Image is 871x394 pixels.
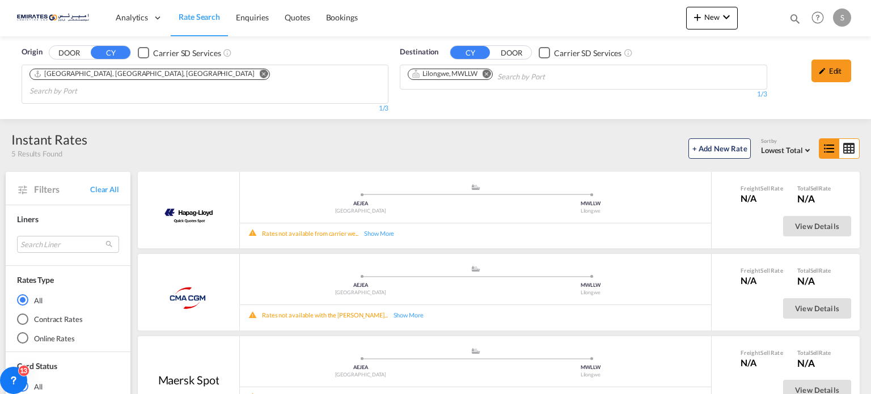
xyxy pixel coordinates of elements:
img: CMACGM API (Contract) [160,284,217,312]
md-icon: icon-table-large [839,139,859,158]
div: [GEOGRAPHIC_DATA] [246,371,476,379]
md-icon: icon-pencil [818,67,826,75]
div: [GEOGRAPHIC_DATA] [246,289,476,296]
span: Rate Search [179,12,220,22]
button: View Details [783,298,851,319]
img: Hapag-Lloyd Spot [160,202,216,230]
div: N/A [797,357,831,370]
md-icon: icon-magnify [789,12,801,25]
input: Search by Port [29,82,137,100]
md-checkbox: Checkbox No Ink [539,46,621,58]
div: Rates not available with the [PERSON_NAME]... [262,311,388,319]
div: Press delete to remove this chip. [33,69,257,79]
div: Show More [388,311,439,319]
div: N/A [741,192,786,205]
div: Lilongwe [476,371,706,379]
button: Remove [475,69,492,81]
md-icon: Unchecked: Search for CY (Container Yard) services for all selected carriers.Checked : Search for... [223,48,232,57]
span: Enquiries [236,12,269,22]
button: CY [450,46,490,59]
div: MWLLW [476,200,706,207]
div: 1/3 [400,90,767,99]
md-chips-wrap: Chips container. Use arrow keys to select chips. [406,65,610,86]
div: Total Rate [797,184,831,192]
span: Sell [760,267,770,274]
div: Carrier SD Services [554,48,621,59]
div: 1/3 [22,104,388,113]
md-select: Select: Lowest Total [761,143,813,156]
md-icon: icon-alert [248,311,262,320]
div: N/A [741,274,786,287]
div: Rates Type [17,274,54,286]
md-icon: icon-format-list-bulleted [819,139,839,158]
div: MWLLW [476,364,706,371]
span: Liners [17,214,38,224]
div: S [833,9,851,27]
button: View Details [783,216,851,236]
md-radio-button: All [17,380,119,392]
div: Port of Jebel Ali, Jebel Ali, AEJEA [33,69,255,79]
button: DOOR [492,46,531,60]
md-icon: icon-alert [248,229,262,238]
md-icon: assets/icons/custom/ship-fill.svg [469,348,483,354]
div: [GEOGRAPHIC_DATA] [246,207,476,215]
div: AEJEA [246,282,476,289]
button: Remove [252,69,269,81]
div: Total Rate [797,349,831,357]
div: AEJEA [246,200,476,207]
md-icon: assets/icons/custom/ship-fill.svg [469,184,483,190]
span: Destination [400,46,438,58]
span: View Details [795,304,839,313]
span: Filters [34,183,90,196]
span: Bookings [326,12,358,22]
span: Sell [760,185,770,192]
div: icon-pencilEdit [811,60,851,82]
div: Freight Rate [741,184,786,192]
button: CY [91,46,130,59]
button: DOOR [49,46,89,60]
md-chips-wrap: Chips container. Use arrow keys to select chips. [28,65,382,100]
span: Quotes [285,12,310,22]
div: Instant Rates [11,130,87,149]
span: Analytics [116,12,148,23]
div: Freight Rate [741,349,786,357]
div: Help [808,8,833,28]
md-icon: assets/icons/custom/ship-fill.svg [469,266,483,272]
div: Maersk Spot [158,372,219,388]
div: N/A [797,274,831,288]
div: N/A [741,357,786,369]
span: New [691,12,733,22]
input: Search by Port [497,68,605,86]
div: Press delete to remove this chip. [412,69,480,79]
div: Freight Rate [741,266,786,274]
button: icon-plus 400-fgNewicon-chevron-down [686,7,738,29]
md-radio-button: All [17,294,119,306]
div: AEJEA [246,364,476,371]
span: View Details [795,222,839,231]
span: Lowest Total [761,146,803,155]
md-icon: icon-chevron-down [720,10,733,24]
span: Sell [810,267,819,274]
button: + Add New Rate [688,138,751,159]
div: Total Rate [797,266,831,274]
md-checkbox: Checkbox No Ink [138,46,221,58]
span: Origin [22,46,42,58]
div: MWLLW [476,282,706,289]
div: Sort by [761,138,813,145]
span: Sell [810,349,819,356]
span: Help [808,8,827,27]
div: icon-magnify [789,12,801,29]
span: Sell [760,349,770,356]
span: Sell [810,185,819,192]
img: c67187802a5a11ec94275b5db69a26e6.png [17,5,94,31]
div: Carrier SD Services [153,48,221,59]
div: Card Status [17,361,57,372]
span: 5 Results Found [11,149,62,159]
div: Rates not available from carrier we... [262,229,358,238]
div: Show More [358,229,409,238]
div: Lilongwe [476,289,706,296]
md-icon: icon-plus 400-fg [691,10,704,24]
md-radio-button: Contract Rates [17,313,119,325]
div: Lilongwe [476,207,706,215]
